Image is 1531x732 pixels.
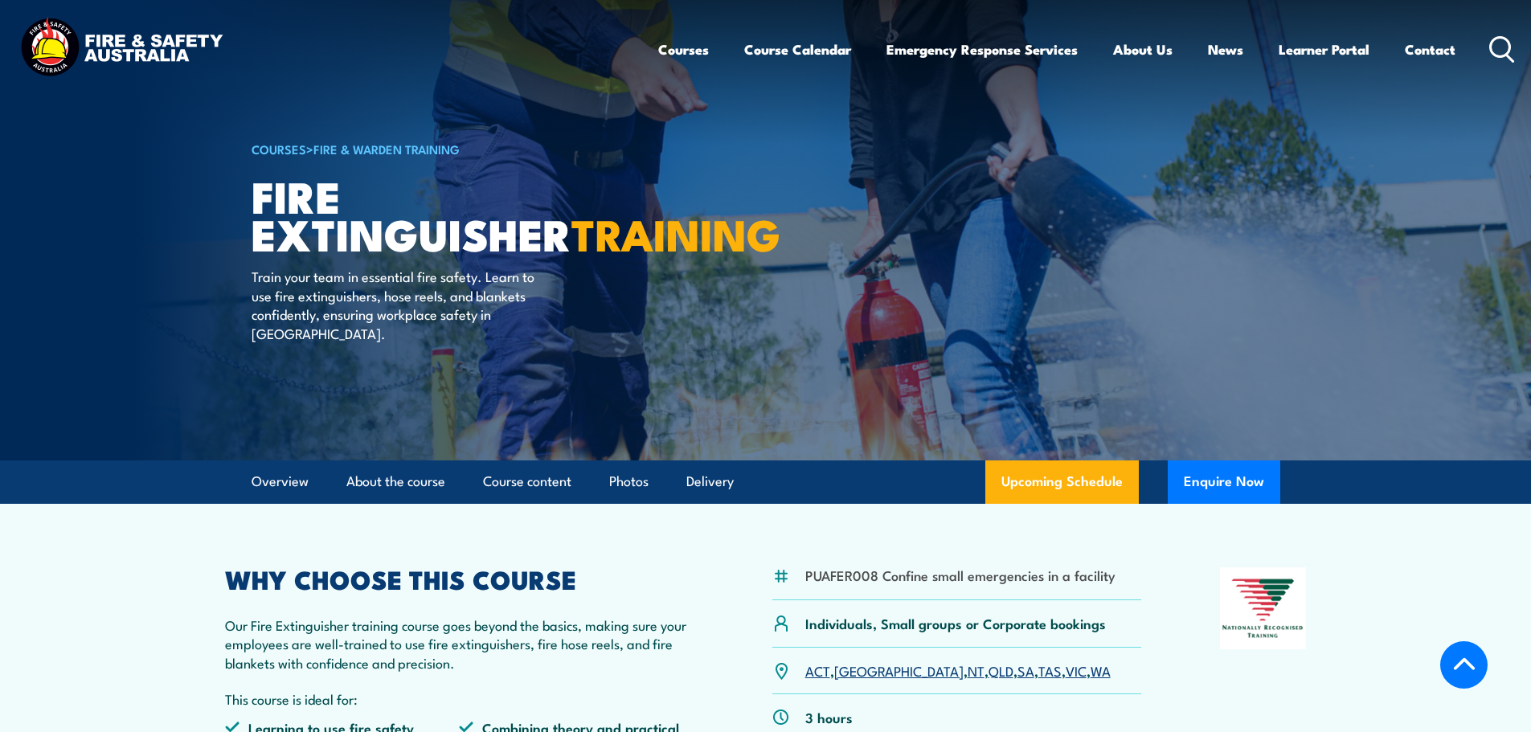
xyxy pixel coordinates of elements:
h6: > [252,139,649,158]
p: 3 hours [805,708,853,726]
a: Course content [483,460,571,503]
a: NT [968,660,985,680]
a: Upcoming Schedule [985,460,1139,504]
a: QLD [989,660,1013,680]
a: [GEOGRAPHIC_DATA] [834,660,964,680]
h2: WHY CHOOSE THIS COURSE [225,567,694,590]
a: WA [1091,660,1111,680]
a: Emergency Response Services [886,28,1078,71]
a: Contact [1405,28,1455,71]
a: Overview [252,460,309,503]
h1: Fire Extinguisher [252,177,649,251]
li: PUAFER008 Confine small emergencies in a facility [805,566,1116,584]
p: Our Fire Extinguisher training course goes beyond the basics, making sure your employees are well... [225,615,694,672]
a: News [1208,28,1243,71]
a: Photos [609,460,649,503]
a: About Us [1113,28,1173,71]
a: ACT [805,660,830,680]
p: , , , , , , , [805,661,1111,680]
a: COURSES [252,140,306,157]
a: Fire & Warden Training [313,140,460,157]
a: TAS [1038,660,1062,680]
img: Nationally Recognised Training logo. [1220,567,1307,649]
p: This course is ideal for: [225,689,694,708]
p: Train your team in essential fire safety. Learn to use fire extinguishers, hose reels, and blanke... [252,267,545,342]
button: Enquire Now [1168,460,1280,504]
p: Individuals, Small groups or Corporate bookings [805,614,1106,632]
a: Courses [658,28,709,71]
a: About the course [346,460,445,503]
a: Learner Portal [1279,28,1369,71]
a: Course Calendar [744,28,851,71]
a: VIC [1066,660,1087,680]
a: SA [1017,660,1034,680]
a: Delivery [686,460,734,503]
strong: TRAINING [571,199,780,266]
